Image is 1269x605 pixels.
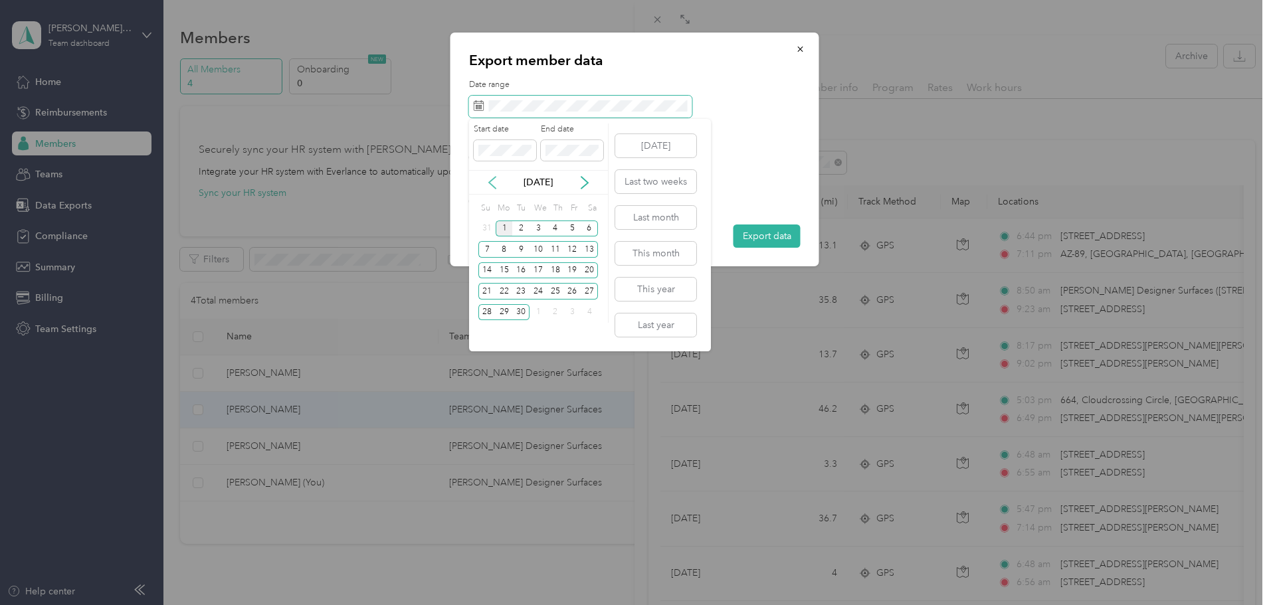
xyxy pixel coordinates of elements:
[547,220,564,237] div: 4
[512,283,530,300] div: 23
[585,199,598,218] div: Sa
[733,224,801,248] button: Export data
[615,206,696,229] button: Last month
[581,220,598,237] div: 6
[478,220,496,237] div: 31
[564,220,581,237] div: 5
[530,220,547,237] div: 3
[615,170,696,193] button: Last two weeks
[474,124,536,135] label: Start date
[547,304,564,321] div: 2
[581,241,598,258] div: 13
[581,283,598,300] div: 27
[615,242,696,265] button: This month
[532,199,547,218] div: We
[478,304,496,321] div: 28
[530,262,547,279] div: 17
[564,304,581,321] div: 3
[478,241,496,258] div: 7
[1195,531,1269,605] iframe: Everlance-gr Chat Button Frame
[564,262,581,279] div: 19
[512,220,530,237] div: 2
[469,79,801,91] label: Date range
[478,262,496,279] div: 14
[530,241,547,258] div: 10
[541,124,603,135] label: End date
[530,304,547,321] div: 1
[615,313,696,337] button: Last year
[478,283,496,300] div: 21
[496,283,513,300] div: 22
[615,278,696,301] button: This year
[568,199,581,218] div: Fr
[512,262,530,279] div: 16
[496,199,510,218] div: Mo
[547,241,564,258] div: 11
[512,241,530,258] div: 9
[478,199,491,218] div: Su
[551,199,564,218] div: Th
[564,241,581,258] div: 12
[496,220,513,237] div: 1
[615,134,696,157] button: [DATE]
[547,262,564,279] div: 18
[581,304,598,321] div: 4
[496,241,513,258] div: 8
[469,51,801,70] p: Export member data
[564,283,581,300] div: 26
[496,262,513,279] div: 15
[512,304,530,321] div: 30
[581,262,598,279] div: 20
[496,304,513,321] div: 29
[514,199,527,218] div: Tu
[530,283,547,300] div: 24
[510,175,566,189] p: [DATE]
[547,283,564,300] div: 25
